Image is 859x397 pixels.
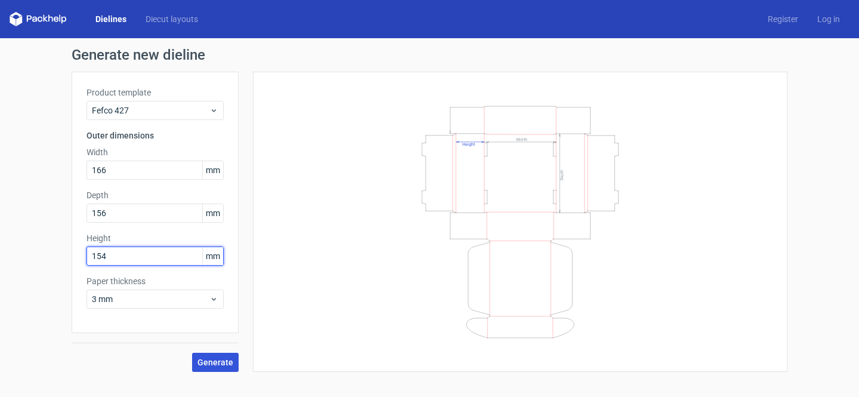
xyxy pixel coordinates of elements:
a: Log in [808,13,849,25]
span: mm [202,204,223,222]
text: Depth [560,169,564,180]
h3: Outer dimensions [86,130,224,141]
label: Height [86,232,224,244]
a: Dielines [86,13,136,25]
a: Register [758,13,808,25]
label: Paper thickness [86,275,224,287]
label: Depth [86,189,224,201]
a: Diecut layouts [136,13,208,25]
span: mm [202,247,223,265]
label: Width [86,146,224,158]
text: Height [462,141,475,146]
span: mm [202,161,223,179]
button: Generate [192,353,239,372]
h1: Generate new dieline [72,48,787,62]
span: Fefco 427 [92,104,209,116]
label: Product template [86,87,224,99]
span: 3 mm [92,293,209,305]
text: Width [516,136,527,141]
span: Generate [197,358,233,367]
